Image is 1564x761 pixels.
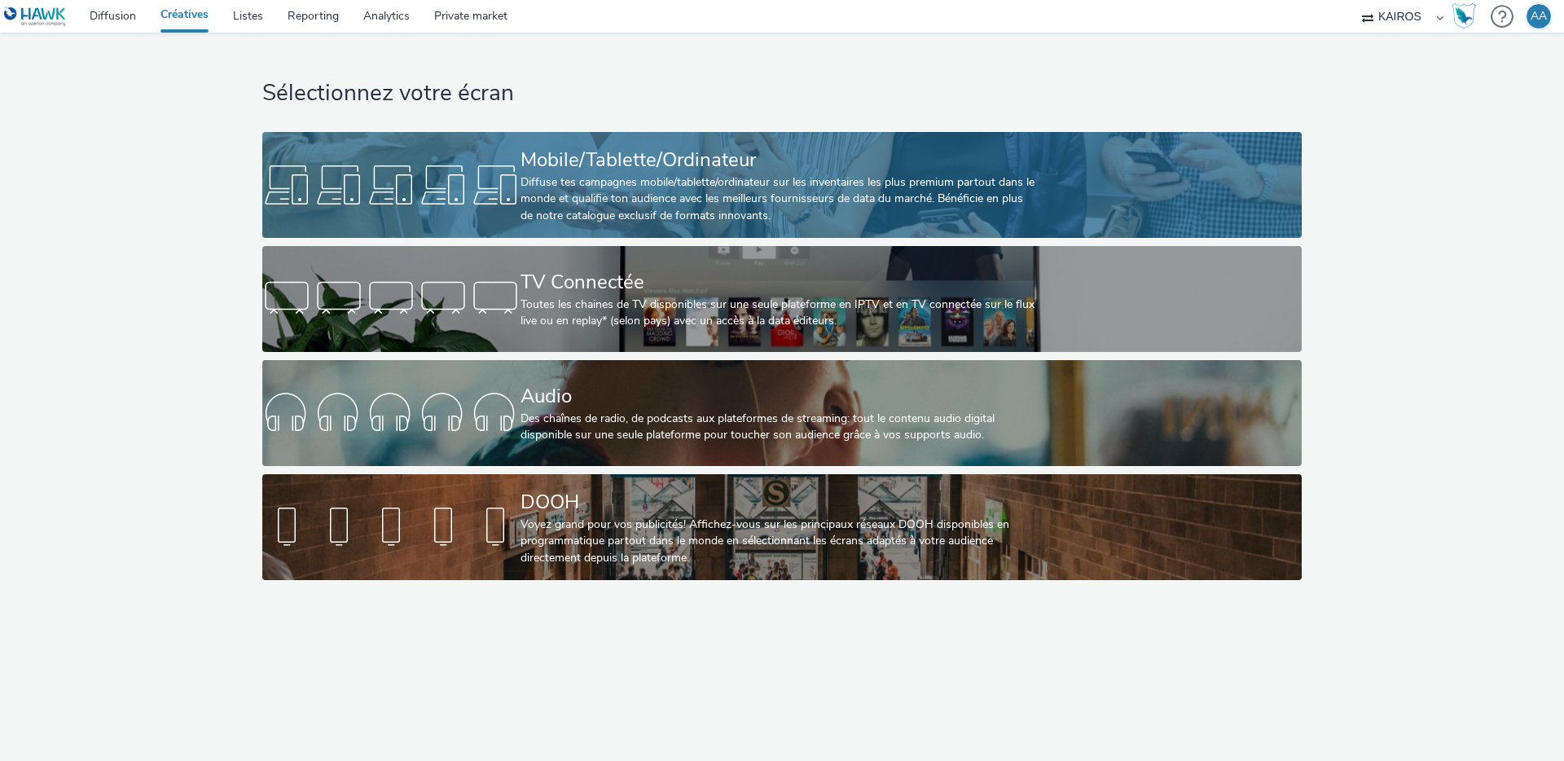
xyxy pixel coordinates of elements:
h1: Sélectionnez votre écran [262,78,1301,109]
div: Diffuse tes campagnes mobile/tablette/ordinateur sur les inventaires les plus premium partout dan... [521,174,1037,224]
img: Hawk Academy [1452,3,1476,29]
img: undefined Logo [4,7,67,27]
div: Toutes les chaines de TV disponibles sur une seule plateforme en IPTV et en TV connectée sur le f... [521,297,1037,330]
a: DOOHVoyez grand pour vos publicités! Affichez-vous sur les principaux réseaux DOOH disponibles en... [262,474,1301,580]
a: Hawk Academy [1452,3,1483,29]
div: Mobile/Tablette/Ordinateur [521,146,1037,174]
div: Voyez grand pour vos publicités! Affichez-vous sur les principaux réseaux DOOH disponibles en pro... [521,517,1037,566]
div: TV Connectée [521,268,1037,297]
a: Mobile/Tablette/OrdinateurDiffuse tes campagnes mobile/tablette/ordinateur sur les inventaires le... [262,132,1301,238]
a: TV ConnectéeToutes les chaines de TV disponibles sur une seule plateforme en IPTV et en TV connec... [262,246,1301,352]
a: AudioDes chaînes de radio, de podcasts aux plateformes de streaming: tout le contenu audio digita... [262,360,1301,466]
div: AA [1531,4,1547,29]
div: DOOH [521,488,1037,517]
div: Des chaînes de radio, de podcasts aux plateformes de streaming: tout le contenu audio digital dis... [521,411,1037,444]
div: Audio [521,382,1037,411]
